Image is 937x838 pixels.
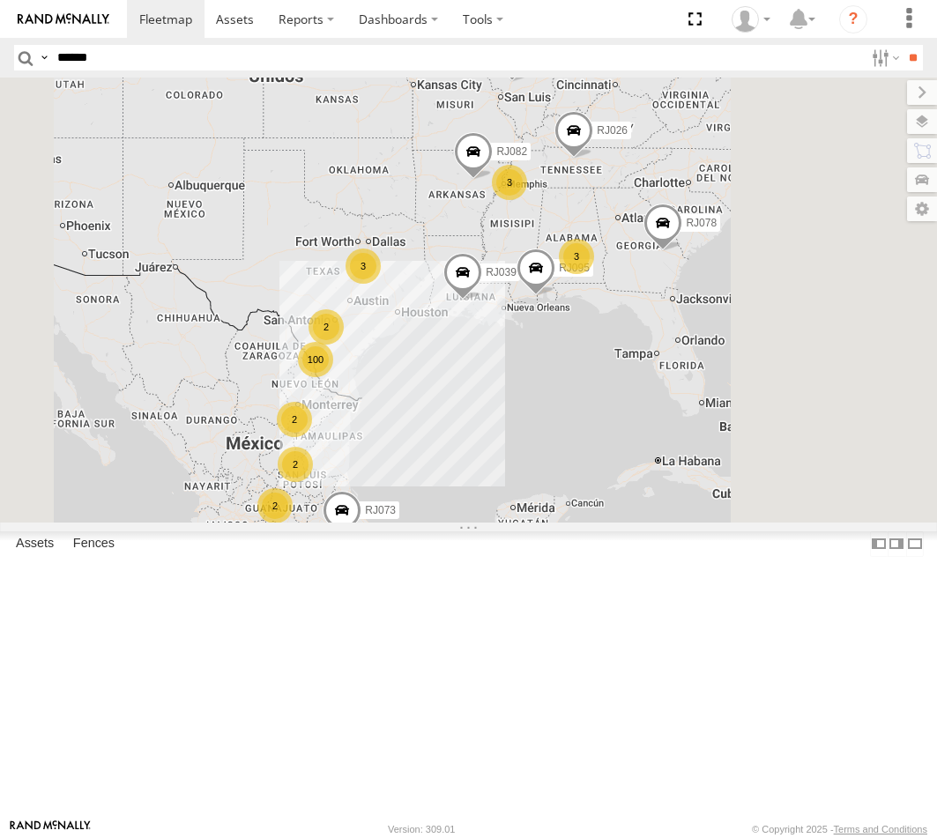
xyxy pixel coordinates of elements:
[597,125,628,137] span: RJ026
[907,197,937,221] label: Map Settings
[906,531,924,557] label: Hide Summary Table
[10,820,91,838] a: Visit our Website
[834,824,927,834] a: Terms and Conditions
[865,45,903,70] label: Search Filter Options
[686,217,717,229] span: RJ078
[309,309,344,345] div: 2
[64,532,123,557] label: Fences
[277,402,312,437] div: 2
[559,239,594,274] div: 3
[257,488,293,523] div: 2
[37,45,51,70] label: Search Query
[888,531,905,557] label: Dock Summary Table to the Right
[725,6,777,33] div: Josue Jimenez
[365,505,396,517] span: RJ073
[7,532,63,557] label: Assets
[870,531,888,557] label: Dock Summary Table to the Left
[346,248,381,284] div: 3
[496,145,527,158] span: RJ082
[298,342,333,377] div: 100
[18,13,109,26] img: rand-logo.svg
[486,267,517,279] span: RJ039
[388,824,455,834] div: Version: 309.01
[278,447,313,482] div: 2
[492,165,527,200] div: 3
[839,5,867,33] i: ?
[752,824,927,834] div: © Copyright 2025 -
